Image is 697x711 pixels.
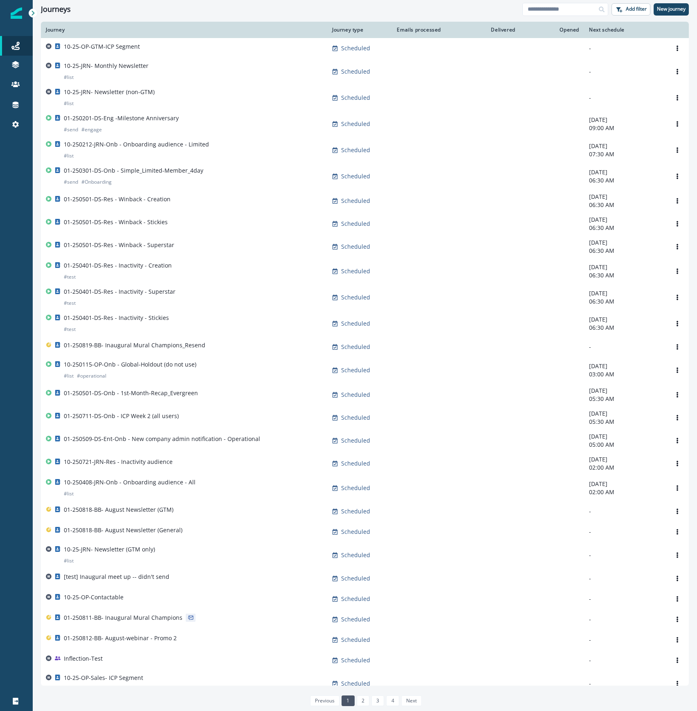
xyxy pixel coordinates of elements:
a: 01-250401-DS-Res - Inactivity - Superstar#testScheduled-[DATE]06:30 AMOptions [41,284,689,310]
p: Scheduled [341,484,370,492]
p: Scheduled [341,636,370,644]
a: 10-25-OP-Sales- ICP Segment#segmentScheduled--Options [41,670,689,697]
p: 01-250711-DS-Onb - ICP Week 2 (all users) [64,412,179,420]
p: 01-250509-DS-Ent-Onb - New company admin notification - Operational [64,435,260,443]
button: Add filter [612,3,650,16]
button: Options [671,170,684,182]
a: Next page [401,695,422,706]
div: Journey type [332,27,384,33]
button: Options [671,218,684,230]
a: 01-250711-DS-Onb - ICP Week 2 (all users)Scheduled-[DATE]05:30 AMOptions [41,406,689,429]
button: Options [671,482,684,494]
div: Opened [525,27,579,33]
ul: Pagination [308,695,422,706]
p: [DATE] [589,432,661,441]
button: Options [671,65,684,78]
p: 06:30 AM [589,297,661,306]
p: Scheduled [341,391,370,399]
p: 01-250811-BB- Inaugural Mural Champions [64,614,182,622]
p: - [589,44,661,52]
p: Scheduled [341,319,370,328]
p: Scheduled [341,293,370,301]
p: - [589,507,661,515]
p: 06:30 AM [589,247,661,255]
p: - [589,94,661,102]
button: Options [671,144,684,156]
p: [DATE] [589,362,661,370]
div: Delivered [451,27,515,33]
a: 01-250401-DS-Res - Inactivity - Creation#testScheduled-[DATE]06:30 AMOptions [41,258,689,284]
a: 01-250812-BB- August-webinar - Promo 2Scheduled--Options [41,630,689,650]
a: 01-250818-BB- August Newsletter (GTM)Scheduled--Options [41,501,689,522]
a: Page 4 [386,695,399,706]
p: - [589,551,661,559]
p: 05:30 AM [589,418,661,426]
p: Scheduled [341,414,370,422]
p: Scheduled [341,44,370,52]
a: 01-250501-DS-Res - Winback - SuperstarScheduled-[DATE]06:30 AMOptions [41,235,689,258]
button: Options [671,549,684,561]
a: 10-25-OP-GTM-ICP SegmentScheduled--Options [41,38,689,59]
a: 10-25-OP-ContactableScheduled--Options [41,589,689,609]
p: 02:00 AM [589,464,661,472]
button: Options [671,434,684,447]
p: 06:30 AM [589,271,661,279]
a: 01-250501-DS-Res - Winback - CreationScheduled-[DATE]06:30 AMOptions [41,189,689,212]
p: - [589,656,661,664]
a: 10-250212-JRN-Onb - Onboarding audience - Limited#listScheduled-[DATE]07:30 AMOptions [41,137,689,163]
p: 01-250201-DS-Eng -Milestone Anniversary [64,114,179,122]
button: Options [671,317,684,330]
p: Scheduled [341,507,370,515]
div: Next schedule [589,27,661,33]
a: Page 1 is your current page [342,695,354,706]
p: Scheduled [341,656,370,664]
p: - [589,343,661,351]
a: Page 2 [357,695,369,706]
button: New journey [654,3,689,16]
a: 01-250819-BB- Inaugural Mural Champions_ResendScheduled--Options [41,337,689,357]
p: Scheduled [341,528,370,536]
p: 01-250501-DS-Res - Winback - Creation [64,195,171,203]
p: Scheduled [341,243,370,251]
p: - [589,67,661,76]
button: Options [671,634,684,646]
p: Scheduled [341,366,370,374]
p: 10-25-JRN- Newsletter (non-GTM) [64,88,155,96]
p: Scheduled [341,679,370,688]
p: [DATE] [589,168,661,176]
a: 01-250501-DS-Res - Winback - StickiesScheduled-[DATE]06:30 AMOptions [41,212,689,235]
p: # Onboarding [81,178,112,186]
p: Scheduled [341,343,370,351]
p: 05:00 AM [589,441,661,449]
p: 01-250401-DS-Res - Inactivity - Stickies [64,314,169,322]
p: 01-250812-BB- August-webinar - Promo 2 [64,634,177,642]
button: Options [671,526,684,538]
p: [test] Inaugural meet up -- didn't send [64,573,169,581]
button: Options [671,364,684,376]
p: # list [64,490,74,498]
p: 10-250115-OP-Onb - Global-Holdout (do not use) [64,360,196,369]
a: Page 3 [371,695,384,706]
p: # list [64,73,74,81]
p: 10-25-JRN- Newsletter (GTM only) [64,545,155,553]
p: 10-250212-JRN-Onb - Onboarding audience - Limited [64,140,209,148]
button: Options [671,505,684,517]
p: Add filter [626,6,647,12]
p: # test [64,325,76,333]
a: 10-25-JRN- Monthly Newsletter#listScheduled--Options [41,59,689,85]
a: 10-250408-JRN-Onb - Onboarding audience - All#listScheduled-[DATE]02:00 AMOptions [41,475,689,501]
button: Options [671,241,684,253]
p: # list [64,372,74,380]
p: # send [64,178,78,186]
p: [DATE] [589,216,661,224]
p: 05:30 AM [589,395,661,403]
a: 01-250401-DS-Res - Inactivity - Stickies#testScheduled-[DATE]06:30 AMOptions [41,310,689,337]
a: 01-250201-DS-Eng -Milestone Anniversary#send#engageScheduled-[DATE]09:00 AMOptions [41,111,689,137]
p: 10-25-OP-Sales- ICP Segment [64,674,143,682]
p: - [589,679,661,688]
p: New journey [657,6,686,12]
p: Scheduled [341,172,370,180]
p: 01-250819-BB- Inaugural Mural Champions_Resend [64,341,205,349]
p: Scheduled [341,267,370,275]
p: [DATE] [589,409,661,418]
